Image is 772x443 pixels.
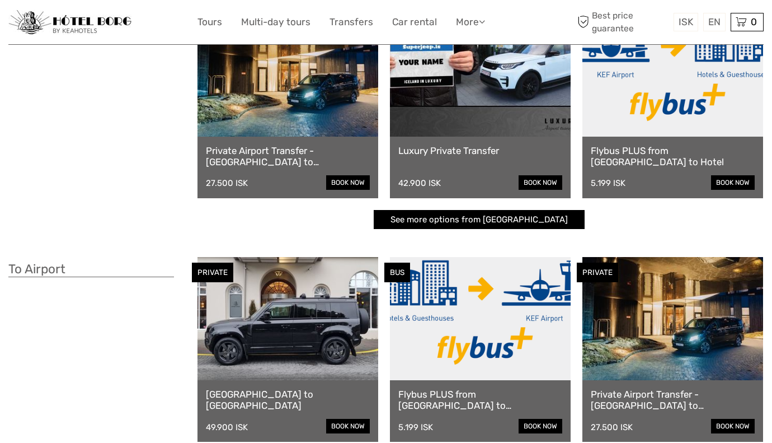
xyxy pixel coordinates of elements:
div: PRIVATE [577,263,618,282]
div: PRIVATE [192,263,233,282]
div: EN [703,13,726,31]
a: More [456,14,485,30]
img: 97-048fac7b-21eb-4351-ac26-83e096b89eb3_logo_small.jpg [8,10,131,35]
div: 5.199 ISK [591,178,625,188]
a: book now [711,419,755,433]
a: Tours [197,14,222,30]
a: book now [519,419,562,433]
a: Flybus PLUS from [GEOGRAPHIC_DATA] to Hotel [591,145,755,168]
div: 27.500 ISK [206,178,248,188]
button: Open LiveChat chat widget [129,17,142,31]
a: [GEOGRAPHIC_DATA] to [GEOGRAPHIC_DATA] [206,389,370,412]
a: Transfers [329,14,373,30]
a: book now [326,175,370,190]
a: Multi-day tours [241,14,310,30]
p: We're away right now. Please check back later! [16,20,126,29]
span: ISK [679,16,693,27]
a: book now [326,419,370,433]
span: 0 [749,16,759,27]
div: BUS [384,263,410,282]
a: book now [711,175,755,190]
span: Best price guarantee [575,10,671,34]
div: 27.500 ISK [591,422,633,432]
div: 42.900 ISK [398,178,441,188]
div: 49.900 ISK [206,422,248,432]
a: Private Airport Transfer - [GEOGRAPHIC_DATA] to [GEOGRAPHIC_DATA] [206,145,370,168]
a: Car rental [392,14,437,30]
a: See more options from [GEOGRAPHIC_DATA] [374,210,585,230]
a: Luxury Private Transfer [398,145,562,156]
div: 5.199 ISK [398,422,433,432]
h3: To Airport [8,262,174,277]
a: book now [519,175,562,190]
a: Private Airport Transfer - [GEOGRAPHIC_DATA] to [GEOGRAPHIC_DATA] [591,389,755,412]
a: Flybus PLUS from [GEOGRAPHIC_DATA] to [GEOGRAPHIC_DATA] [398,389,562,412]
